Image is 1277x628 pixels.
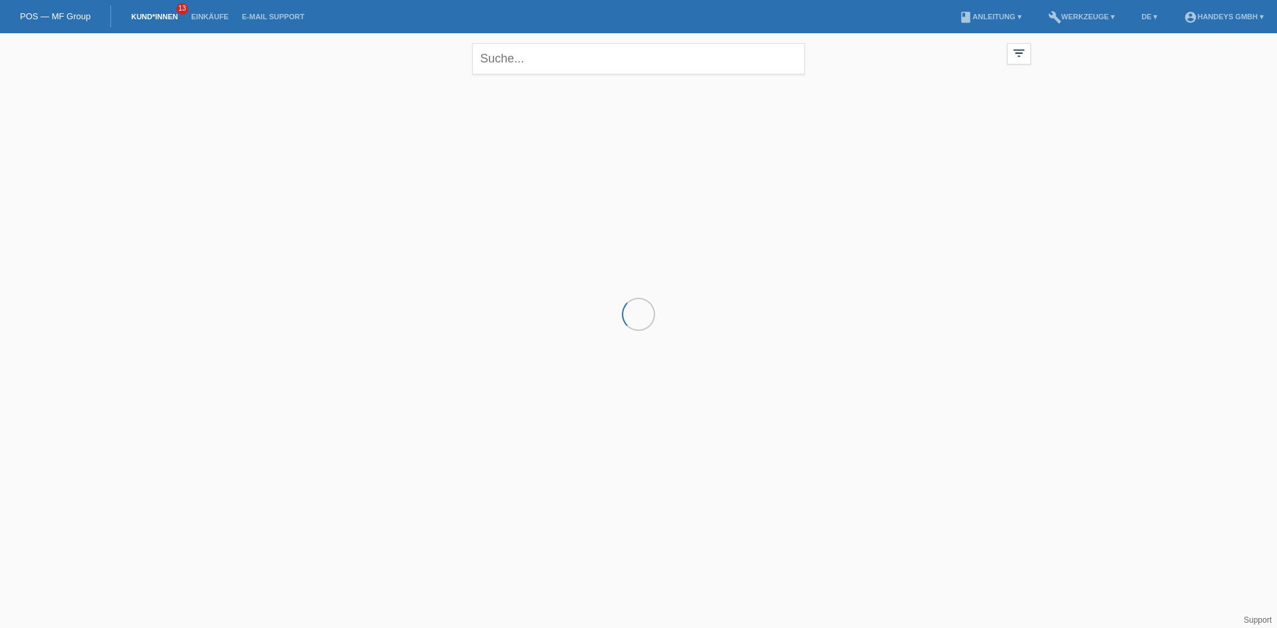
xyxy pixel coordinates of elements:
[1012,46,1026,60] i: filter_list
[952,13,1028,21] a: bookAnleitung ▾
[176,3,188,15] span: 13
[1135,13,1164,21] a: DE ▾
[1244,615,1272,625] a: Support
[1177,13,1270,21] a: account_circleHandeys GmbH ▾
[1184,11,1197,24] i: account_circle
[235,13,311,21] a: E-Mail Support
[20,11,90,21] a: POS — MF Group
[472,43,805,74] input: Suche...
[124,13,184,21] a: Kund*innen
[1042,13,1122,21] a: buildWerkzeuge ▾
[1048,11,1062,24] i: build
[184,13,235,21] a: Einkäufe
[959,11,972,24] i: book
